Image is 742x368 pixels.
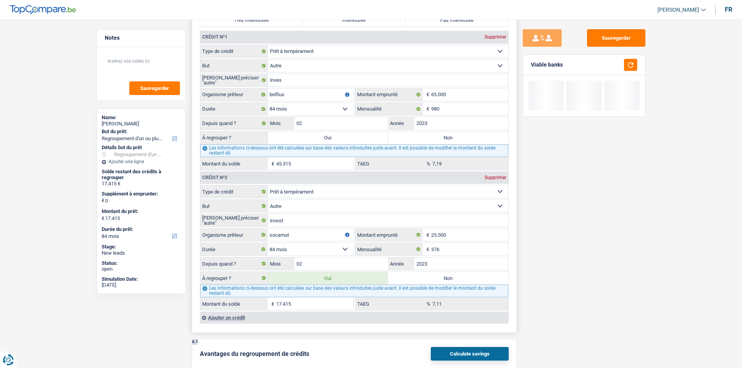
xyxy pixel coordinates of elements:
label: Très Intéressée [200,14,303,26]
label: Type de crédit [200,185,268,198]
a: [PERSON_NAME] [651,4,706,16]
label: Organisme prêteur [200,88,268,101]
label: Durée du prêt: [102,226,179,232]
label: Durée [200,103,268,115]
div: Crédit nº2 [200,175,229,180]
label: Mensualité [355,243,423,255]
label: But [200,60,268,72]
div: Ajouter une ligne [102,159,181,164]
label: Année [388,257,414,270]
label: Durée [200,243,268,255]
input: AAAA [414,117,508,130]
span: € [268,298,276,310]
label: Oui [268,272,388,284]
div: Stage: [102,244,181,250]
div: New leads [102,250,181,256]
label: Montant emprunté [355,88,423,101]
div: Les informations ci-dessous ont été calculées sur base des valeurs introduites juste avant. Il es... [200,144,508,157]
label: Intéressée [303,14,405,26]
span: € [102,215,104,222]
span: % [423,157,432,170]
label: Depuis quand ? [200,257,268,270]
input: AAAA [414,257,508,270]
img: TopCompare Logo [10,5,76,14]
div: Ajouter un crédit [200,312,508,323]
label: But du prêt: [102,129,179,135]
span: € [423,229,431,241]
div: [PERSON_NAME] [102,121,181,127]
label: TAEG [355,298,423,310]
div: Name: [102,114,181,121]
div: Détails but du prêt [102,144,181,151]
div: Viable banks [531,62,563,68]
label: À regrouper ? [200,272,268,284]
div: Simulation Date: [102,276,181,282]
label: TAEG [355,157,423,170]
div: [DATE] [102,282,181,288]
span: € [423,243,431,255]
label: Organisme prêteur [200,229,268,241]
label: Non [388,272,508,284]
label: Année [388,117,414,130]
label: Montant du solde [200,298,268,310]
label: Montant du solde [200,157,268,170]
label: Non [388,132,508,144]
span: Sauvegarder [140,86,169,91]
label: Supplément à emprunter: [102,191,179,197]
input: MM [294,117,388,130]
label: Oui [268,132,388,144]
div: Solde restant des crédits à regrouper [102,169,181,181]
button: Sauvegarder [129,81,180,95]
span: € [423,103,431,115]
button: Sauvegarder [587,29,645,47]
label: [PERSON_NAME] préciser "autre" [200,74,268,86]
button: Calculate savings [431,347,509,361]
label: But [200,200,268,212]
input: MM [294,257,388,270]
div: Status: [102,260,181,266]
div: Supprimer [483,35,508,39]
div: 6.1 [192,339,198,345]
label: Mois [268,117,294,130]
label: À regrouper ? [200,132,268,144]
span: € [268,157,276,170]
div: Avantages du regroupement de crédits [200,350,309,357]
div: Les informations ci-dessous ont été calculées sur base des valeurs introduites juste avant. Il es... [200,285,508,297]
label: Mois [268,257,294,270]
div: Supprimer [483,175,508,180]
label: Montant du prêt: [102,208,179,215]
div: open [102,266,181,272]
div: 17.415 € [102,181,181,187]
label: Montant emprunté [355,229,423,241]
span: % [423,298,432,310]
span: € [102,197,104,204]
label: Pas Intéressée [405,14,508,26]
div: fr [725,6,732,13]
label: Mensualité [355,103,423,115]
span: [PERSON_NAME] [657,7,699,13]
label: [PERSON_NAME] préciser "autre" [200,214,268,227]
label: Depuis quand ? [200,117,268,130]
div: Crédit nº1 [200,35,229,39]
label: Type de crédit [200,45,268,58]
span: € [423,88,431,101]
h5: Notes [105,35,178,41]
